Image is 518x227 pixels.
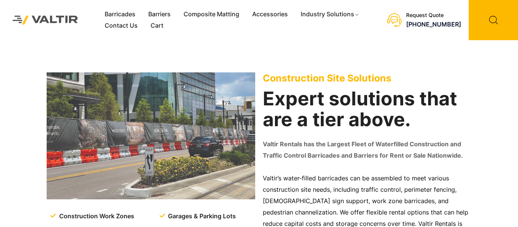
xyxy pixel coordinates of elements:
[166,211,236,222] span: Garages & Parking Lots
[144,20,170,31] a: Cart
[57,211,134,222] span: Construction Work Zones
[263,72,471,84] p: Construction Site Solutions
[406,20,461,28] a: [PHONE_NUMBER]
[263,88,471,130] h2: Expert solutions that are a tier above.
[406,12,461,19] div: Request Quote
[98,9,142,20] a: Barricades
[263,139,471,161] p: Valtir Rentals has the Largest Fleet of Waterfilled Construction and Traffic Control Barricades a...
[142,9,177,20] a: Barriers
[98,20,144,31] a: Contact Us
[294,9,366,20] a: Industry Solutions
[246,9,294,20] a: Accessories
[6,9,85,31] img: Valtir Rentals
[177,9,246,20] a: Composite Matting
